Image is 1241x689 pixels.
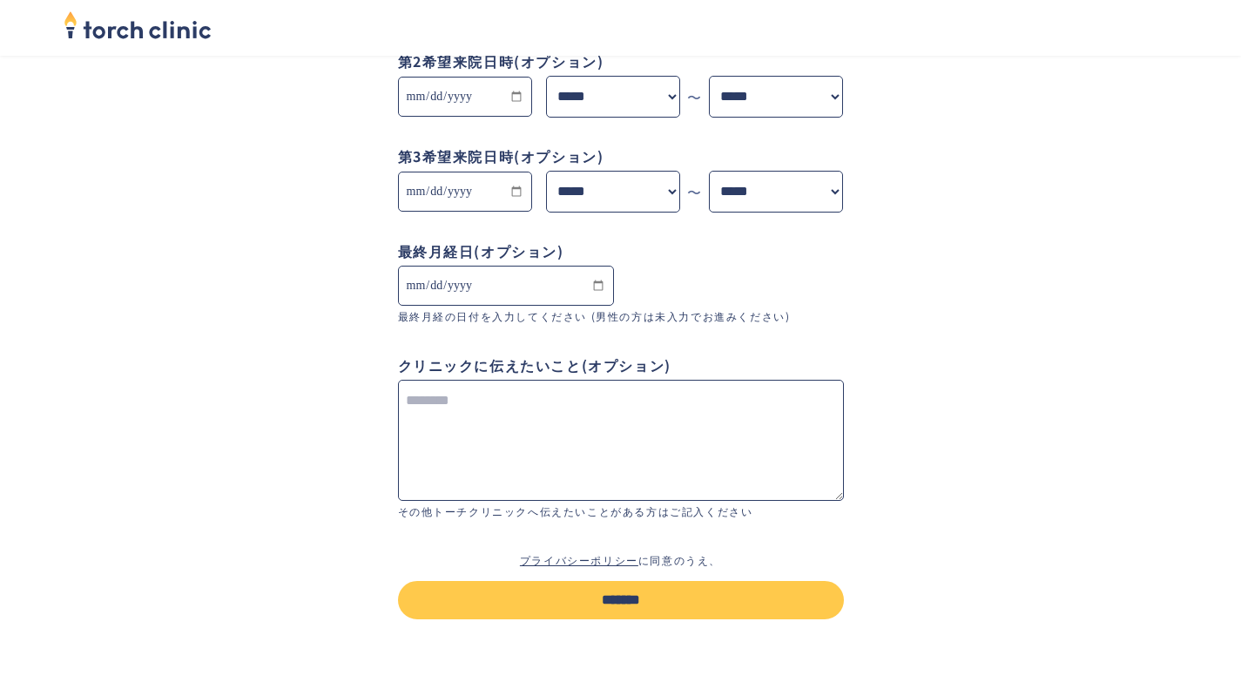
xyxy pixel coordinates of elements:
[398,355,671,375] label: クリニックに伝えたいこと(オプション)
[398,51,604,71] label: 第2希望来院日時(オプション)
[398,501,844,522] p: その他トーチクリニックへ伝えたいことがある方はご記入ください
[64,5,212,44] img: torch clinic
[398,550,844,571] div: に同意のうえ、
[687,86,703,107] span: 〜
[520,552,638,567] a: プライバシーポリシー
[687,181,703,202] span: 〜
[398,145,604,166] label: 第3希望来院日時(オプション)
[64,12,212,44] a: home
[398,240,564,261] label: 最終月経日(オプション)
[398,306,844,327] p: 最終月経の日付を入力してください (男性の方は未入力でお進みください)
